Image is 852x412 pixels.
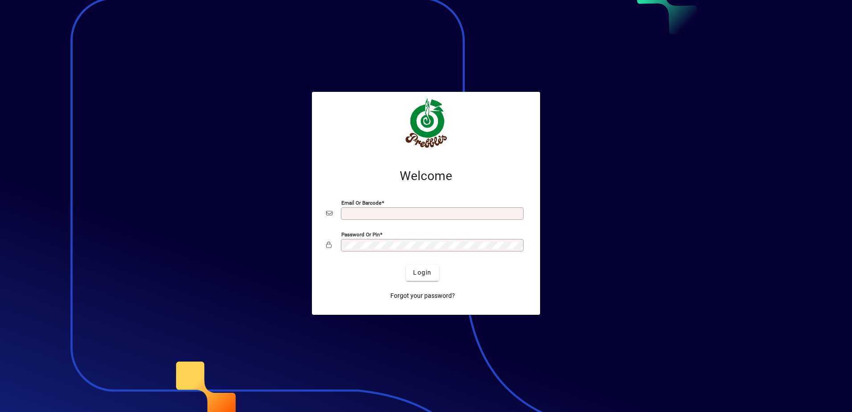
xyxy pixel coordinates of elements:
mat-label: Email or Barcode [341,199,381,206]
span: Login [413,268,431,277]
span: Forgot your password? [390,291,455,301]
button: Login [406,265,438,281]
mat-label: Password or Pin [341,231,380,237]
h2: Welcome [326,169,526,184]
a: Forgot your password? [387,288,459,304]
